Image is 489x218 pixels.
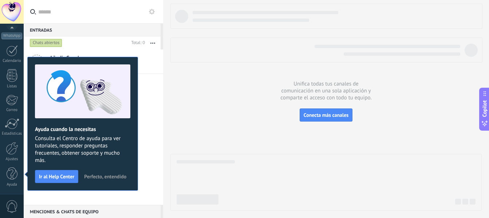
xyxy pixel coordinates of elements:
span: Añadir Canales [50,55,137,62]
button: Ir al Help Center [35,170,78,183]
button: Perfecto, entendido [81,171,130,182]
div: WhatsApp [1,32,22,39]
div: Menciones & Chats de equipo [24,205,161,218]
div: Total: 0 [129,39,145,47]
div: Calendario [1,59,23,63]
div: Correo [1,108,23,112]
span: Conecta más canales [304,112,348,118]
span: Perfecto, entendido [84,174,126,179]
button: Conecta más canales [300,108,352,122]
h2: Ayuda cuando la necesitas [35,126,130,133]
div: Ayuda [1,182,23,187]
div: Entradas [24,23,161,36]
span: Copilot [481,100,488,117]
div: Listas [1,84,23,89]
div: Estadísticas [1,131,23,136]
div: Ajustes [1,157,23,162]
span: Ir al Help Center [39,174,74,179]
div: Chats abiertos [30,39,62,47]
span: Consulta el Centro de ayuda para ver tutoriales, responder preguntas frecuentes, obtener soporte ... [35,135,130,164]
